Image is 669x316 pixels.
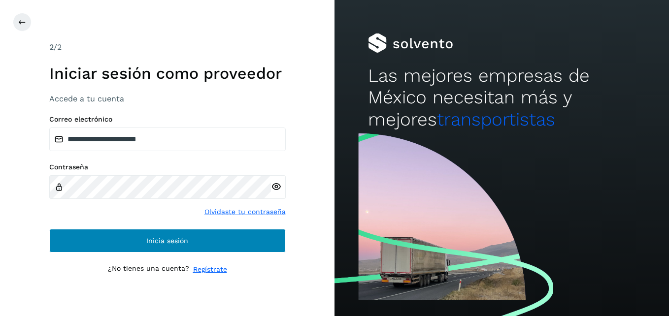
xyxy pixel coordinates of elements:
[49,42,54,52] span: 2
[49,229,286,253] button: Inicia sesión
[437,109,555,130] span: transportistas
[49,163,286,171] label: Contraseña
[108,264,189,275] p: ¿No tienes una cuenta?
[49,64,286,83] h1: Iniciar sesión como proveedor
[49,115,286,124] label: Correo electrónico
[49,41,286,53] div: /2
[193,264,227,275] a: Regístrate
[146,237,188,244] span: Inicia sesión
[368,65,636,130] h2: Las mejores empresas de México necesitan más y mejores
[204,207,286,217] a: Olvidaste tu contraseña
[49,94,286,103] h3: Accede a tu cuenta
